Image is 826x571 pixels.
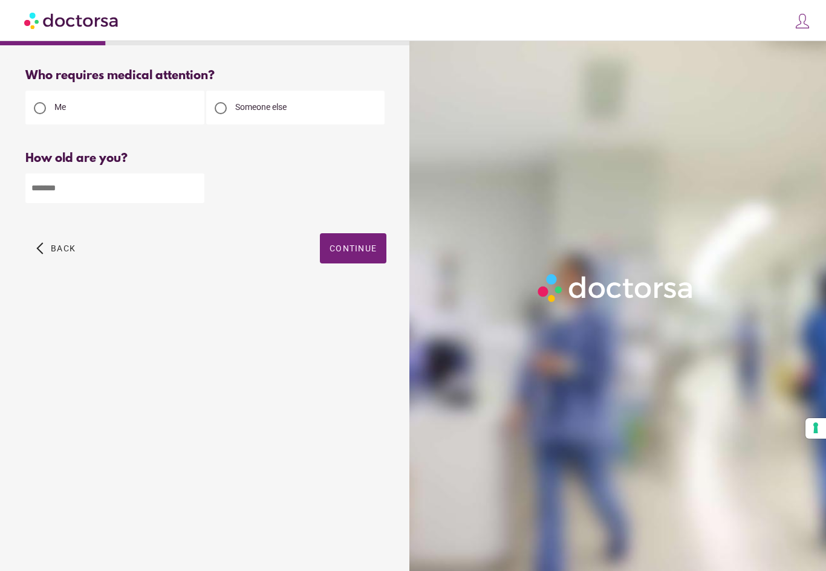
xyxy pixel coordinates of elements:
[24,7,120,34] img: Doctorsa.com
[533,269,698,306] img: Logo-Doctorsa-trans-White-partial-flat.png
[235,102,287,112] span: Someone else
[31,233,80,263] button: arrow_back_ios Back
[25,69,386,83] div: Who requires medical attention?
[794,13,811,30] img: icons8-customer-100.png
[805,418,826,439] button: Your consent preferences for tracking technologies
[51,244,76,253] span: Back
[320,233,386,263] button: Continue
[54,102,66,112] span: Me
[25,152,386,166] div: How old are you?
[330,244,377,253] span: Continue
